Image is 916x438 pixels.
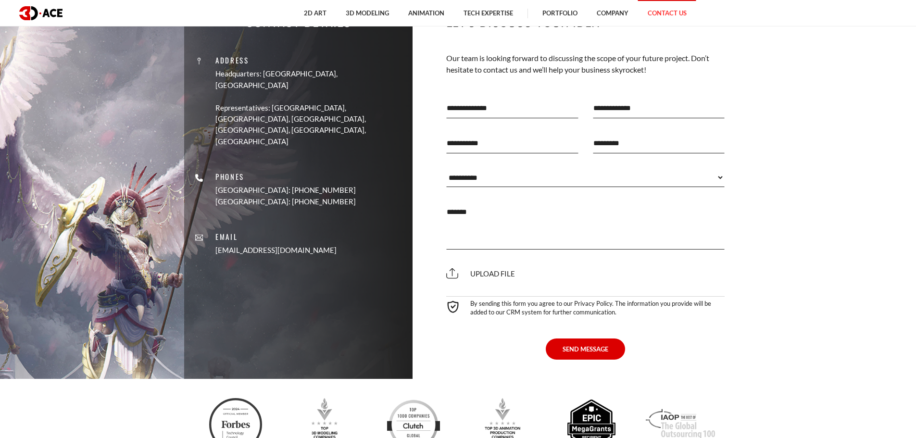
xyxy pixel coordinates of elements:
p: Email [215,231,337,242]
p: Representatives: [GEOGRAPHIC_DATA], [GEOGRAPHIC_DATA], [GEOGRAPHIC_DATA], [GEOGRAPHIC_DATA], [GEO... [215,102,405,148]
p: Let's Discuss Your Idea [446,9,725,31]
p: [GEOGRAPHIC_DATA]: [PHONE_NUMBER] [215,185,356,196]
p: Headquarters: [GEOGRAPHIC_DATA], [GEOGRAPHIC_DATA] [215,68,405,91]
p: Phones [215,171,356,182]
a: [EMAIL_ADDRESS][DOMAIN_NAME] [215,245,337,256]
div: By sending this form you agree to our Privacy Policy. The information you provide will be added t... [446,296,725,316]
span: Upload file [446,269,515,278]
p: Our team is looking forward to discussing the scope of your future project. Don’t hesitate to con... [446,52,725,76]
p: [GEOGRAPHIC_DATA]: [PHONE_NUMBER] [215,196,356,207]
button: SEND MESSAGE [546,338,625,360]
p: Contact Details [246,9,351,31]
a: Headquarters: [GEOGRAPHIC_DATA], [GEOGRAPHIC_DATA] Representatives: [GEOGRAPHIC_DATA], [GEOGRAPHI... [215,68,405,147]
img: logo dark [19,6,63,20]
p: Address [215,55,405,66]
